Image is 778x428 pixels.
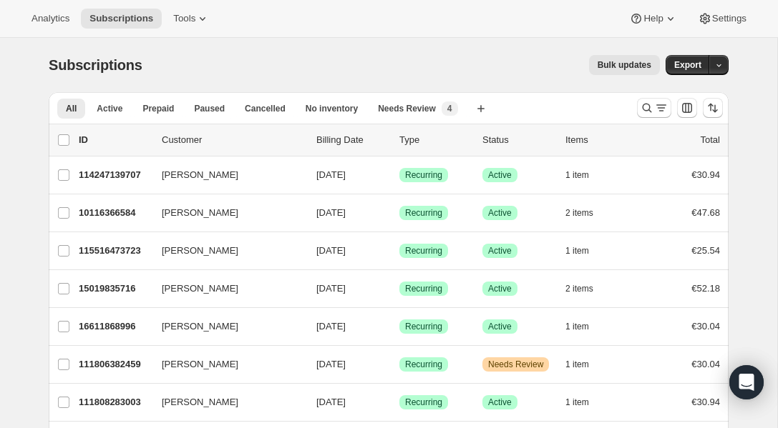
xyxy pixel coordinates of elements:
[399,133,471,147] div: Type
[691,245,720,256] span: €25.54
[565,279,609,299] button: 2 items
[79,133,150,147] p: ID
[689,9,755,29] button: Settings
[142,103,174,114] span: Prepaid
[565,359,589,370] span: 1 item
[162,244,238,258] span: [PERSON_NAME]
[153,201,296,224] button: [PERSON_NAME]
[488,169,512,181] span: Active
[79,206,150,220] p: 10116366584
[162,395,238,409] span: [PERSON_NAME]
[79,168,150,182] p: 114247139707
[691,207,720,218] span: €47.68
[565,397,589,408] span: 1 item
[79,317,720,337] div: 16611868996[PERSON_NAME][DATE]SuccessRecurringSuccessActive1 item€30.04
[405,321,442,332] span: Recurring
[306,103,358,114] span: No inventory
[637,98,671,118] button: Search and filter results
[565,241,605,261] button: 1 item
[565,203,609,223] button: 2 items
[691,397,720,407] span: €30.94
[643,13,663,24] span: Help
[79,279,720,299] div: 15019835716[PERSON_NAME][DATE]SuccessRecurringSuccessActive2 items€52.18
[162,282,238,296] span: [PERSON_NAME]
[447,103,452,114] span: 4
[153,315,296,338] button: [PERSON_NAME]
[565,133,637,147] div: Items
[488,207,512,219] span: Active
[565,317,605,337] button: 1 item
[405,359,442,370] span: Recurring
[589,55,660,75] button: Bulk updates
[691,321,720,332] span: €30.04
[162,357,238,372] span: [PERSON_NAME]
[316,397,346,407] span: [DATE]
[691,283,720,294] span: €52.18
[729,365,764,399] div: Open Intercom Messenger
[488,321,512,332] span: Active
[316,359,346,369] span: [DATE]
[245,103,286,114] span: Cancelled
[565,321,589,332] span: 1 item
[405,207,442,219] span: Recurring
[153,391,296,414] button: [PERSON_NAME]
[316,283,346,294] span: [DATE]
[674,59,701,71] span: Export
[701,133,720,147] p: Total
[405,245,442,257] span: Recurring
[565,283,593,294] span: 2 items
[470,99,492,119] button: Create new view
[49,57,142,73] span: Subscriptions
[79,165,720,185] div: 114247139707[PERSON_NAME][DATE]SuccessRecurringSuccessActive1 item€30.94
[79,395,150,409] p: 111808283003
[316,207,346,218] span: [DATE]
[691,169,720,180] span: €30.94
[79,241,720,261] div: 115516473723[PERSON_NAME][DATE]SuccessRecurringSuccessActive1 item€25.54
[79,282,150,296] p: 15019835716
[165,9,218,29] button: Tools
[691,359,720,369] span: €30.04
[316,321,346,332] span: [DATE]
[488,283,512,294] span: Active
[677,98,697,118] button: Customize table column order and visibility
[565,392,605,412] button: 1 item
[316,133,388,147] p: Billing Date
[598,59,651,71] span: Bulk updates
[31,13,69,24] span: Analytics
[194,103,225,114] span: Paused
[565,245,589,257] span: 1 item
[162,168,238,182] span: [PERSON_NAME]
[316,169,346,180] span: [DATE]
[565,207,593,219] span: 2 items
[666,55,710,75] button: Export
[703,98,723,118] button: Sort the results
[66,103,77,114] span: All
[565,165,605,185] button: 1 item
[81,9,162,29] button: Subscriptions
[316,245,346,256] span: [DATE]
[79,319,150,334] p: 16611868996
[405,169,442,181] span: Recurring
[153,277,296,300] button: [PERSON_NAME]
[162,206,238,220] span: [PERSON_NAME]
[89,13,153,24] span: Subscriptions
[565,354,605,374] button: 1 item
[23,9,78,29] button: Analytics
[79,203,720,223] div: 10116366584[PERSON_NAME][DATE]SuccessRecurringSuccessActive2 items€47.68
[378,103,436,114] span: Needs Review
[488,245,512,257] span: Active
[162,133,305,147] p: Customer
[79,357,150,372] p: 111806382459
[482,133,554,147] p: Status
[79,133,720,147] div: IDCustomerBilling DateTypeStatusItemsTotal
[79,354,720,374] div: 111806382459[PERSON_NAME][DATE]SuccessRecurringWarningNeeds Review1 item€30.04
[97,103,122,114] span: Active
[488,359,543,370] span: Needs Review
[79,244,150,258] p: 115516473723
[488,397,512,408] span: Active
[162,319,238,334] span: [PERSON_NAME]
[153,353,296,376] button: [PERSON_NAME]
[173,13,195,24] span: Tools
[153,239,296,262] button: [PERSON_NAME]
[621,9,686,29] button: Help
